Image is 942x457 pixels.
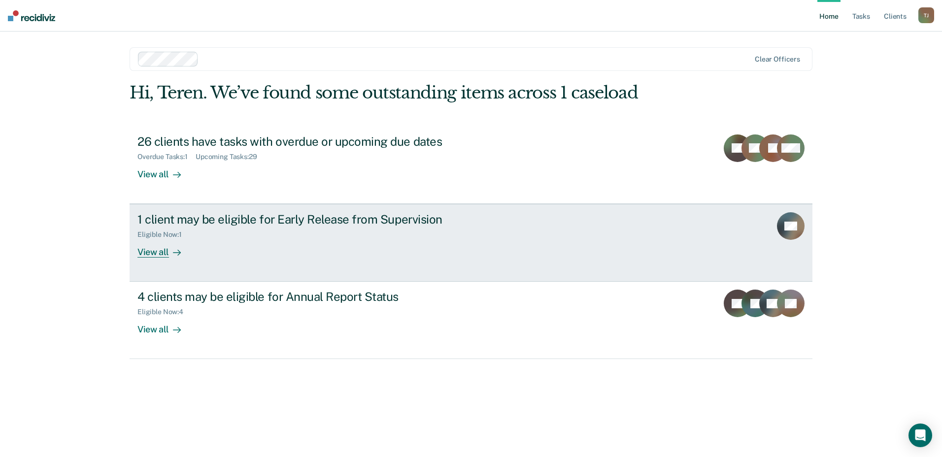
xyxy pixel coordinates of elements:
div: Open Intercom Messenger [908,424,932,447]
div: 4 clients may be eligible for Annual Report Status [137,290,483,304]
div: 1 client may be eligible for Early Release from Supervision [137,212,483,227]
div: Eligible Now : 1 [137,230,190,239]
div: Eligible Now : 4 [137,308,191,316]
img: Recidiviz [8,10,55,21]
a: 26 clients have tasks with overdue or upcoming due datesOverdue Tasks:1Upcoming Tasks:29View all [130,127,812,204]
div: T J [918,7,934,23]
a: 1 client may be eligible for Early Release from SupervisionEligible Now:1View all [130,204,812,282]
div: Hi, Teren. We’ve found some outstanding items across 1 caseload [130,83,676,103]
div: Clear officers [755,55,800,64]
div: Overdue Tasks : 1 [137,153,196,161]
div: View all [137,239,193,258]
div: View all [137,161,193,180]
a: 4 clients may be eligible for Annual Report StatusEligible Now:4View all [130,282,812,359]
div: 26 clients have tasks with overdue or upcoming due dates [137,134,483,149]
button: TJ [918,7,934,23]
div: View all [137,316,193,335]
div: Upcoming Tasks : 29 [196,153,265,161]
